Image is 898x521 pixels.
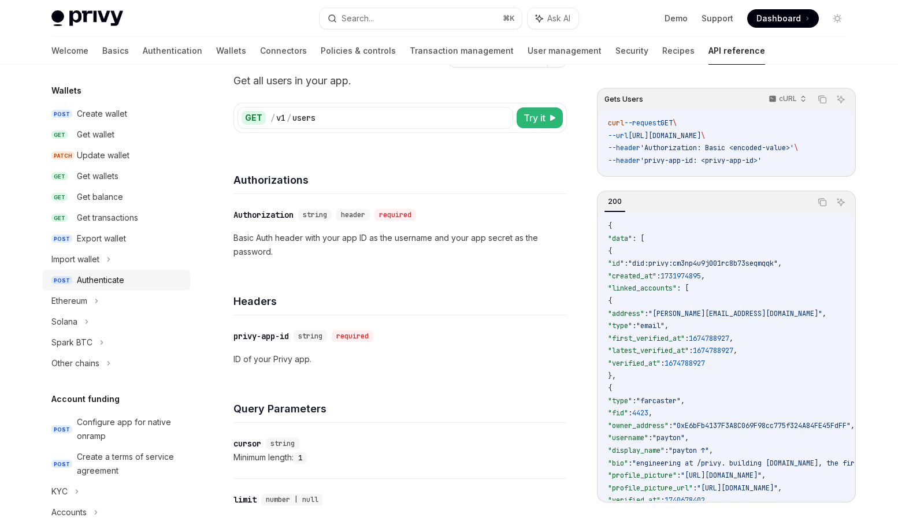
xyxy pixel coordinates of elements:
[51,131,68,139] span: GET
[608,131,628,140] span: --url
[822,309,826,318] span: ,
[701,131,705,140] span: \
[233,231,567,259] p: Basic Auth header with your app ID as the username and your app secret as the password.
[233,209,294,221] div: Authorization
[42,103,190,124] a: POSTCreate wallet
[233,330,289,342] div: privy-app-id
[665,446,669,455] span: :
[632,321,636,330] span: :
[608,309,644,318] span: "address"
[298,332,322,341] span: string
[320,8,522,29] button: Search...⌘K
[702,13,733,24] a: Support
[673,421,851,430] span: "0xE6bFb4137F3A8C069F98cc775f324A84FE45FdFF"
[851,421,855,430] span: ,
[242,111,266,125] div: GET
[685,334,689,343] span: :
[636,321,665,330] span: "email"
[608,446,665,455] span: "display_name"
[662,37,695,65] a: Recipes
[833,195,848,210] button: Ask AI
[51,336,92,349] div: Spark BTC
[51,10,123,27] img: light logo
[270,439,295,448] span: string
[681,396,685,405] span: ,
[665,496,705,505] span: 1740678402
[51,37,88,65] a: Welcome
[689,334,729,343] span: 1674788927
[51,235,72,243] span: POST
[102,37,129,65] a: Basics
[693,483,697,493] span: :
[51,485,68,498] div: KYC
[608,247,612,256] span: {
[77,148,129,162] div: Update wallet
[628,259,778,268] span: "did:privy:cm3np4u9j001rc8b73seqmqqk"
[608,234,632,243] span: "data"
[51,460,72,468] span: POST
[528,37,602,65] a: User management
[77,450,183,478] div: Create a terms of service agreement
[762,471,766,480] span: ,
[608,384,612,393] span: {
[233,172,567,188] h4: Authorizations
[608,143,640,152] span: --header
[528,8,578,29] button: Ask AI
[689,346,693,355] span: :
[608,296,612,306] span: {
[628,408,632,418] span: :
[143,37,202,65] a: Authentication
[762,90,811,109] button: cURL
[677,284,689,293] span: : [
[51,193,68,202] span: GET
[410,37,514,65] a: Transaction management
[608,156,640,165] span: --header
[779,94,797,103] p: cURL
[665,359,705,368] span: 1674788927
[615,37,648,65] a: Security
[233,438,261,449] div: cursor
[794,143,798,152] span: \
[51,252,99,266] div: Import wallet
[608,433,648,442] span: "username"
[332,330,373,342] div: required
[51,276,72,285] span: POST
[636,396,681,405] span: "farcaster"
[233,352,567,366] p: ID of your Privy app.
[42,228,190,249] a: POSTExport wallet
[233,73,567,89] p: Get all users in your app.
[778,259,782,268] span: ,
[287,112,291,124] div: /
[708,37,765,65] a: API reference
[51,315,77,329] div: Solana
[608,221,612,230] span: {
[652,433,685,442] span: "payton"
[547,13,570,24] span: Ask AI
[628,131,701,140] span: [URL][DOMAIN_NAME]
[524,111,546,125] span: Try it
[608,271,656,281] span: "created_at"
[640,143,794,152] span: 'Authorization: Basic <encoded-value>'
[51,294,87,308] div: Ethereum
[51,392,120,406] h5: Account funding
[42,187,190,207] a: GETGet balance
[51,214,68,222] span: GET
[51,84,81,98] h5: Wallets
[77,273,124,287] div: Authenticate
[608,421,669,430] span: "owner_address"
[677,471,681,480] span: :
[503,14,515,23] span: ⌘ K
[608,284,677,293] span: "linked_accounts"
[815,195,830,210] button: Copy the contents from the code block
[270,112,275,124] div: /
[660,118,673,128] span: GET
[51,151,75,160] span: PATCH
[648,309,822,318] span: "[PERSON_NAME][EMAIL_ADDRESS][DOMAIN_NAME]"
[608,359,660,368] span: "verified_at"
[42,270,190,291] a: POSTAuthenticate
[709,446,713,455] span: ,
[640,156,762,165] span: 'privy-app-id: <privy-app-id>'
[665,321,669,330] span: ,
[778,483,782,493] span: ,
[42,124,190,145] a: GETGet wallet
